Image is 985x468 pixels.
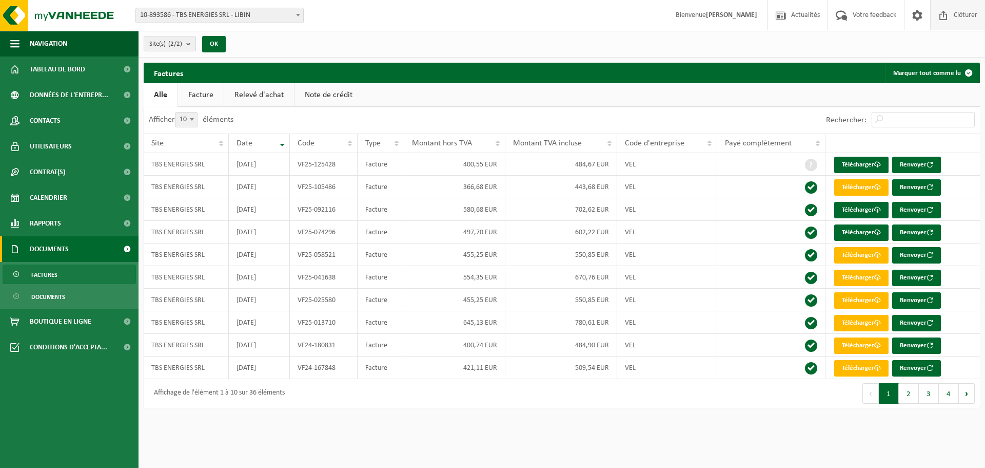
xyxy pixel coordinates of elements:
button: Renvoyer [892,179,941,196]
button: 1 [879,383,899,404]
td: 497,70 EUR [404,221,505,244]
td: TBS ENERGIES SRL [144,198,229,221]
td: [DATE] [229,311,290,334]
td: 602,22 EUR [505,221,617,244]
a: Télécharger [834,360,889,377]
td: VF25-041638 [290,266,358,289]
td: VEL [617,176,717,198]
td: Facture [358,311,404,334]
td: [DATE] [229,357,290,379]
count: (2/2) [168,41,182,47]
span: Rapports [30,211,61,236]
td: Facture [358,244,404,266]
td: 580,68 EUR [404,198,505,221]
td: 484,67 EUR [505,153,617,176]
td: VEL [617,266,717,289]
a: Note de crédit [294,83,363,107]
td: VEL [617,198,717,221]
td: 645,13 EUR [404,311,505,334]
span: Utilisateurs [30,134,72,159]
td: TBS ENERGIES SRL [144,334,229,357]
a: Télécharger [834,270,889,286]
button: Renvoyer [892,202,941,218]
td: Facture [358,266,404,289]
button: Marquer tout comme lu [885,63,979,83]
td: VF25-058521 [290,244,358,266]
strong: [PERSON_NAME] [706,11,757,19]
td: 780,61 EUR [505,311,617,334]
span: Contacts [30,108,61,134]
a: Télécharger [834,292,889,309]
td: [DATE] [229,176,290,198]
td: [DATE] [229,334,290,357]
span: Code d'entreprise [625,139,684,147]
button: Renvoyer [892,157,941,173]
h2: Factures [144,63,193,83]
a: Télécharger [834,315,889,331]
button: Renvoyer [892,360,941,377]
td: TBS ENERGIES SRL [144,289,229,311]
td: [DATE] [229,221,290,244]
td: VF25-105486 [290,176,358,198]
button: Renvoyer [892,247,941,264]
td: VF25-074296 [290,221,358,244]
span: Documents [31,287,65,307]
span: Navigation [30,31,67,57]
td: 550,85 EUR [505,289,617,311]
span: Code [298,139,314,147]
span: Type [365,139,381,147]
td: 702,62 EUR [505,198,617,221]
a: Télécharger [834,202,889,218]
button: Renvoyer [892,224,941,241]
td: TBS ENERGIES SRL [144,266,229,289]
td: Facture [358,289,404,311]
td: TBS ENERGIES SRL [144,311,229,334]
td: [DATE] [229,198,290,221]
td: Facture [358,153,404,176]
a: Télécharger [834,224,889,241]
a: Factures [3,265,136,284]
button: Previous [862,383,879,404]
span: Boutique en ligne [30,309,91,334]
td: 400,74 EUR [404,334,505,357]
div: Affichage de l'élément 1 à 10 sur 36 éléments [149,384,285,403]
td: VEL [617,221,717,244]
td: VF25-013710 [290,311,358,334]
a: Télécharger [834,247,889,264]
span: Factures [31,265,57,285]
td: 421,11 EUR [404,357,505,379]
button: 3 [919,383,939,404]
td: VEL [617,153,717,176]
span: 10 [175,112,198,127]
span: Payé complètement [725,139,792,147]
td: VEL [617,311,717,334]
span: Site(s) [149,36,182,52]
td: TBS ENERGIES SRL [144,357,229,379]
a: Télécharger [834,179,889,196]
span: Montant hors TVA [412,139,472,147]
td: 366,68 EUR [404,176,505,198]
a: Facture [178,83,224,107]
span: Tableau de bord [30,57,85,82]
td: 455,25 EUR [404,244,505,266]
button: Site(s)(2/2) [144,36,196,51]
td: 484,90 EUR [505,334,617,357]
span: 10-893586 - TBS ENERGIES SRL - LIBIN [136,8,303,23]
td: [DATE] [229,244,290,266]
button: Renvoyer [892,338,941,354]
td: VF24-167848 [290,357,358,379]
a: Relevé d'achat [224,83,294,107]
td: 509,54 EUR [505,357,617,379]
td: VF24-180831 [290,334,358,357]
span: 10 [175,113,197,127]
td: [DATE] [229,266,290,289]
span: Date [237,139,252,147]
button: 2 [899,383,919,404]
td: VF25-092116 [290,198,358,221]
label: Rechercher: [826,116,866,124]
a: Documents [3,287,136,306]
label: Afficher éléments [149,116,233,124]
button: 4 [939,383,959,404]
td: 550,85 EUR [505,244,617,266]
td: [DATE] [229,153,290,176]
